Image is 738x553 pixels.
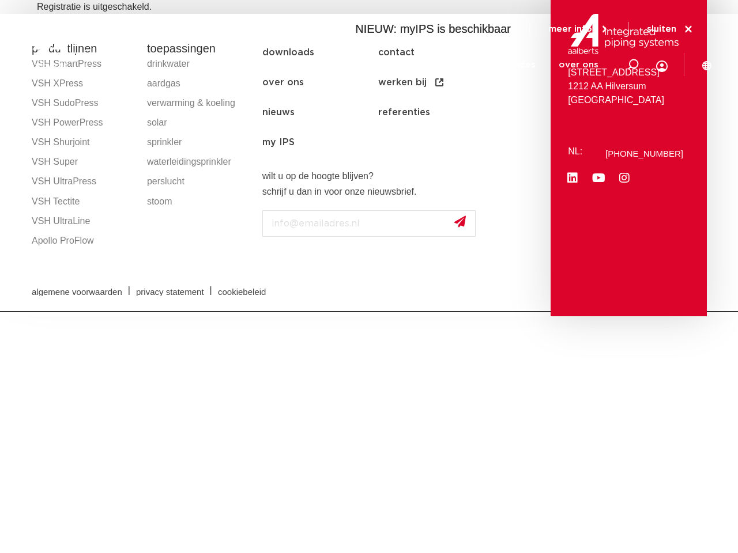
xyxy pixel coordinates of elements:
a: nieuws [262,97,378,127]
a: VSH Tectite [32,192,135,211]
span: cookiebeleid [218,287,266,296]
input: info@emailadres.nl [262,210,476,237]
a: over ons [559,43,598,87]
span: sluiten [647,25,676,33]
strong: wilt u op de hoogte blijven? [262,171,374,181]
a: my IPS [262,127,378,157]
a: referenties [378,97,494,127]
a: stoom [147,192,251,211]
strong: schrijf u dan in voor onze nieuwsbrief. [262,187,417,196]
a: solar [147,113,251,132]
a: VSH UltraPress [32,172,135,191]
a: markten [283,43,320,87]
span: meer info [548,25,592,33]
a: [PHONE_NUMBER] [605,149,683,158]
nav: Menu [213,43,598,87]
a: VSH Shurjoint [32,132,135,152]
a: verwarming & koeling [147,93,251,113]
a: VSH SudoPress [32,93,135,113]
a: meer info [548,24,609,35]
a: toepassingen [343,43,404,87]
a: VSH Super [32,152,135,172]
a: VSH PowerPress [32,113,135,132]
a: downloads [427,43,476,87]
a: privacy statement [127,287,212,296]
a: Apollo ProFlow [32,231,135,251]
nav: Menu [262,37,545,157]
a: services [499,43,536,87]
img: send.svg [454,215,466,228]
a: sprinkler [147,132,251,152]
a: VSH UltraLine [32,211,135,231]
a: algemene voorwaarden [23,287,131,296]
p: NL: [568,145,586,158]
a: waterleidingsprinkler [147,152,251,172]
span: NIEUW: myIPS is beschikbaar [355,22,511,35]
span: privacy statement [136,287,204,296]
a: cookiebeleid [209,287,274,296]
a: sluiten [647,24,694,35]
a: producten [213,43,260,87]
span: algemene voorwaarden [32,287,122,296]
a: perslucht [147,172,251,191]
